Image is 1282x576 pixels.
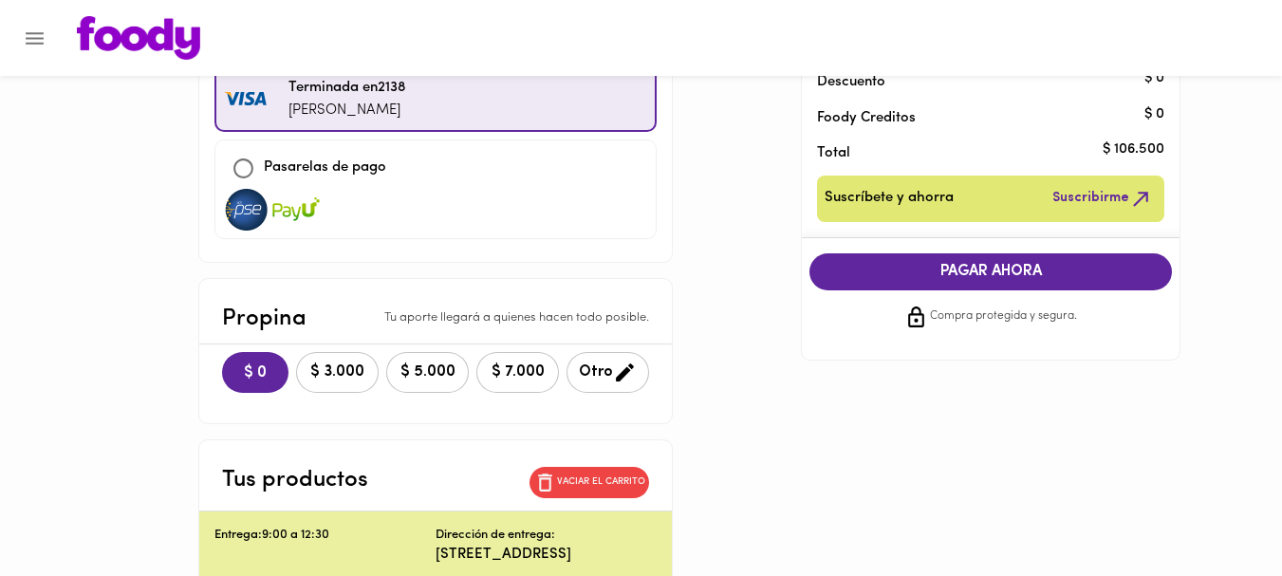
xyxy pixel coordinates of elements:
[272,189,320,231] img: visa
[1144,104,1164,124] p: $ 0
[237,364,273,382] span: $ 0
[809,253,1172,290] button: PAGAR AHORA
[489,363,547,381] span: $ 7.000
[825,187,954,211] span: Suscríbete y ahorra
[817,72,885,92] p: Descuento
[436,527,555,545] p: Dirección de entrega:
[214,527,436,545] p: Entrega: 9:00 a 12:30
[77,16,200,60] img: logo.png
[222,352,288,393] button: $ 0
[817,108,1134,128] p: Foody Creditos
[296,352,379,393] button: $ 3.000
[1049,183,1157,214] button: Suscribirme
[222,463,368,497] p: Tus productos
[567,352,649,393] button: Otro
[817,143,1134,163] p: Total
[224,92,271,107] img: visa
[288,101,406,122] p: [PERSON_NAME]
[1172,466,1263,557] iframe: Messagebird Livechat Widget
[308,363,366,381] span: $ 3.000
[436,545,657,565] p: [STREET_ADDRESS]
[384,309,649,327] p: Tu aporte llegará a quienes hacen todo posible.
[530,467,649,498] button: Vaciar el carrito
[223,189,270,231] img: visa
[930,307,1077,326] span: Compra protegida y segura.
[828,263,1153,281] span: PAGAR AHORA
[11,15,58,62] button: Menu
[288,78,406,100] p: Terminada en 2138
[264,158,386,179] p: Pasarelas de pago
[579,361,637,384] span: Otro
[222,302,307,336] p: Propina
[557,475,645,489] p: Vaciar el carrito
[1052,187,1153,211] span: Suscribirme
[476,352,559,393] button: $ 7.000
[399,363,456,381] span: $ 5.000
[1144,68,1164,88] p: $ 0
[1103,139,1164,159] p: $ 106.500
[386,352,469,393] button: $ 5.000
